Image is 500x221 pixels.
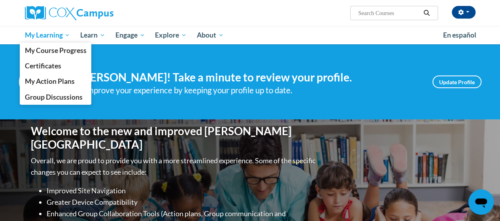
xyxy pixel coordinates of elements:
a: My Course Progress [20,43,92,58]
span: Certificates [25,62,61,70]
a: Update Profile [432,76,481,88]
span: Group Discussions [25,93,82,101]
div: Main menu [19,26,481,44]
button: Account Settings [452,6,475,19]
li: Greater Device Compatibility [47,196,317,208]
a: Cox Campus [25,6,167,20]
span: About [197,30,224,40]
a: Certificates [20,58,92,74]
span: Explore [155,30,187,40]
a: Learn [75,26,110,44]
img: Profile Image [19,64,55,100]
span: My Learning [25,30,70,40]
div: Help improve your experience by keeping your profile up to date. [66,84,421,97]
span: My Course Progress [25,46,86,55]
a: About [192,26,229,44]
button: Search [421,8,432,18]
a: Explore [150,26,192,44]
li: Improved Site Navigation [47,185,317,196]
h1: Welcome to the new and improved [PERSON_NAME][GEOGRAPHIC_DATA] [31,125,317,151]
span: Learn [80,30,105,40]
a: Engage [110,26,150,44]
input: Search Courses [357,8,421,18]
h4: Hi [PERSON_NAME]! Take a minute to review your profile. [66,71,421,84]
a: En español [438,27,481,43]
iframe: Button to launch messaging window [468,189,494,215]
span: En español [443,31,476,39]
span: My Action Plans [25,77,74,85]
img: Cox Campus [25,6,113,20]
span: Engage [115,30,145,40]
a: My Learning [20,26,75,44]
a: My Action Plans [20,74,92,89]
a: Group Discussions [20,89,92,105]
p: Overall, we are proud to provide you with a more streamlined experience. Some of the specific cha... [31,155,317,178]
